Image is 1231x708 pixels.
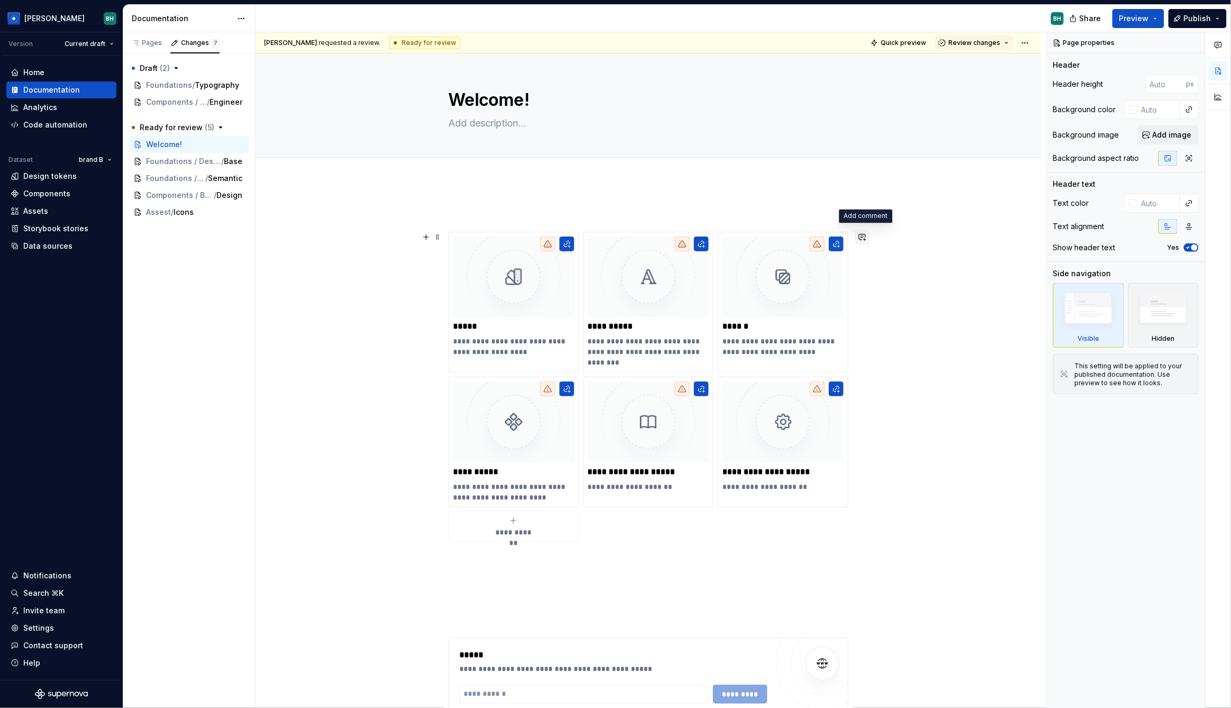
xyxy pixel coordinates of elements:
div: Changes [181,39,220,47]
div: [PERSON_NAME] [24,13,85,24]
div: Background aspect ratio [1053,153,1139,164]
div: Hidden [1128,283,1199,348]
span: Add image [1153,130,1192,140]
span: Components / Button [146,97,207,107]
div: Text alignment [1053,221,1105,232]
button: Search ⌘K [6,585,116,602]
span: Publish [1184,13,1211,24]
button: Add image [1137,125,1199,144]
img: 17b30f93-2c0b-48ec-a24e-c2b8b1add689.png [453,382,574,462]
span: / [214,190,216,201]
div: Assets [23,206,48,216]
span: Foundations [146,80,192,90]
div: Documentation [23,85,80,95]
span: Design [216,190,242,201]
a: Analytics [6,99,116,116]
div: BH [106,14,114,23]
textarea: Welcome! [446,87,846,113]
span: 7 [211,39,220,47]
span: Preview [1119,13,1149,24]
div: Header text [1053,179,1096,189]
button: Publish [1169,9,1227,28]
button: Share [1064,9,1108,28]
span: Icons [174,207,194,217]
img: 14b8ef7f-fe9d-4c7f-9a7f-3a537c899d3b.png [722,382,844,462]
a: Welcome! [129,136,249,153]
span: / [192,80,195,90]
div: Pages [131,39,162,47]
button: Help [6,655,116,671]
a: Components / Button/Engineer [129,94,249,111]
div: Hidden [1152,334,1175,343]
span: Share [1080,13,1101,24]
div: Ready for review [389,37,460,49]
button: [PERSON_NAME]BH [2,7,121,30]
button: Draft (2) [129,60,249,77]
span: / [221,156,224,167]
div: Design tokens [23,171,77,181]
span: Foundations / Design tokens [146,156,221,167]
span: Draft [140,63,170,74]
span: / [207,97,210,107]
div: Background image [1053,130,1119,140]
button: Notifications [6,567,116,584]
div: Text color [1053,198,1089,208]
button: Quick preview [867,35,931,50]
div: Data sources [23,241,73,251]
span: Assest [146,207,171,217]
button: Contact support [6,637,116,654]
a: Foundations / Design tokens/Semantic [129,170,249,187]
p: px [1187,80,1194,88]
span: / [205,173,208,184]
span: Welcome! [146,139,182,150]
img: b520f683-daa6-437b-95f1-226f1e138359.png [588,382,709,462]
svg: Supernova Logo [35,689,88,700]
div: Settings [23,623,54,633]
div: Components [23,188,70,199]
div: Side navigation [1053,268,1111,279]
span: Foundations / Design tokens [146,173,205,184]
span: Review changes [948,39,1000,47]
span: brand B [79,156,103,164]
a: Code automation [6,116,116,133]
span: Base [224,156,242,167]
button: Ready for review (5) [129,119,249,136]
input: Auto [1137,194,1180,213]
input: Auto [1146,75,1187,94]
div: Background color [1053,104,1116,115]
div: Notifications [23,570,71,581]
a: Assets [6,203,116,220]
div: Code automation [23,120,87,130]
a: Storybook stories [6,220,116,237]
img: f6e3719e-8f8f-4a87-804e-fd5b7508e3da.png [722,237,844,317]
a: Settings [6,620,116,637]
a: Assest/Icons [129,204,249,221]
span: Semantic [208,173,242,184]
div: Header [1053,60,1080,70]
span: ( 5 ) [205,123,214,132]
span: [PERSON_NAME] [264,39,317,47]
span: / [171,207,174,217]
input: Auto [1137,100,1180,119]
a: Invite team [6,602,116,619]
div: Version [8,40,33,48]
span: requested a review. [264,39,381,47]
span: Engineer [210,97,242,107]
span: ( 2 ) [160,63,170,72]
span: Components / Button [146,190,214,201]
div: Analytics [23,102,57,113]
div: Search ⌘K [23,588,64,598]
img: 049812b6-2877-400d-9dc9-987621144c16.png [7,12,20,25]
span: Typography [195,80,239,90]
span: Current draft [65,40,105,48]
div: Storybook stories [23,223,88,234]
a: Components [6,185,116,202]
div: Contact support [23,640,83,651]
a: Home [6,64,116,81]
div: Documentation [132,13,232,24]
a: Design tokens [6,168,116,185]
span: Ready for review [140,122,214,133]
div: Invite team [23,605,65,616]
button: Current draft [60,37,119,51]
a: Foundations/Typography [129,77,249,94]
